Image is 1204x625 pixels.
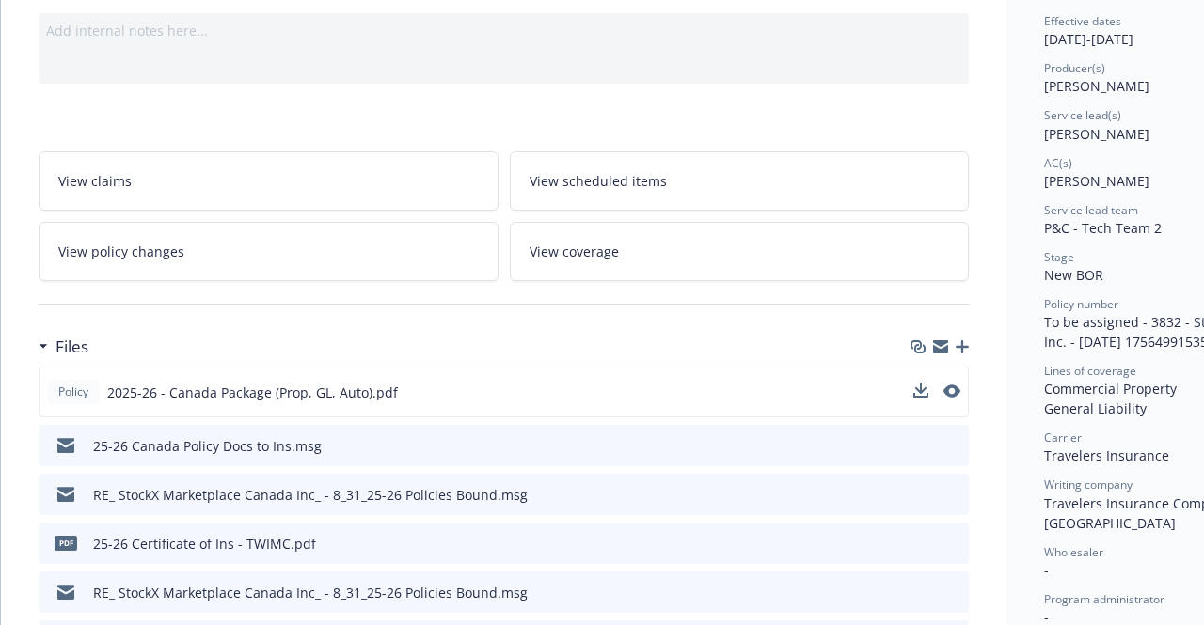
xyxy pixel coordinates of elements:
span: New BOR [1044,266,1103,284]
span: Policy [55,383,92,400]
div: 25-26 Certificate of Ins - TWIMC.pdf [93,534,316,554]
span: Producer(s) [1044,60,1105,76]
span: View policy changes [58,242,184,261]
div: RE_ StockX Marketplace Canada Inc_ - 8_31_25-26 Policies Bound.msg [93,583,528,602]
span: [PERSON_NAME] [1044,125,1149,143]
button: download file [913,383,928,402]
span: Stage [1044,249,1074,265]
a: View policy changes [39,222,499,281]
a: View scheduled items [510,151,970,211]
a: View claims [39,151,499,211]
span: Carrier [1044,430,1082,445]
button: download file [914,436,929,456]
span: View claims [58,171,132,191]
div: Add internal notes here... [46,21,961,40]
button: download file [913,383,928,398]
button: preview file [944,436,961,456]
span: Policy number [1044,296,1118,312]
h3: Files [55,335,88,359]
span: [PERSON_NAME] [1044,172,1149,190]
button: preview file [943,383,960,402]
button: download file [914,534,929,554]
span: Wholesaler [1044,544,1103,560]
span: Travelers Insurance [1044,446,1169,464]
span: Effective dates [1044,13,1121,29]
a: View coverage [510,222,970,281]
span: P&C - Tech Team 2 [1044,219,1162,237]
span: Lines of coverage [1044,363,1136,379]
span: Writing company [1044,477,1133,492]
button: preview file [944,583,961,602]
div: 25-26 Canada Policy Docs to Ins.msg [93,436,322,456]
button: download file [914,485,929,505]
button: preview file [944,534,961,554]
span: 2025-26 - Canada Package (Prop, GL, Auto).pdf [107,383,398,402]
button: download file [914,583,929,602]
span: [PERSON_NAME] [1044,77,1149,95]
span: - [1044,561,1049,579]
button: preview file [944,485,961,505]
div: Files [39,335,88,359]
div: RE_ StockX Marketplace Canada Inc_ - 8_31_25-26 Policies Bound.msg [93,485,528,505]
span: pdf [55,536,77,550]
span: View coverage [530,242,619,261]
span: Program administrator [1044,591,1164,607]
span: Service lead(s) [1044,107,1121,123]
span: View scheduled items [530,171,667,191]
button: preview file [943,384,960,398]
span: AC(s) [1044,155,1072,171]
span: Service lead team [1044,202,1138,218]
